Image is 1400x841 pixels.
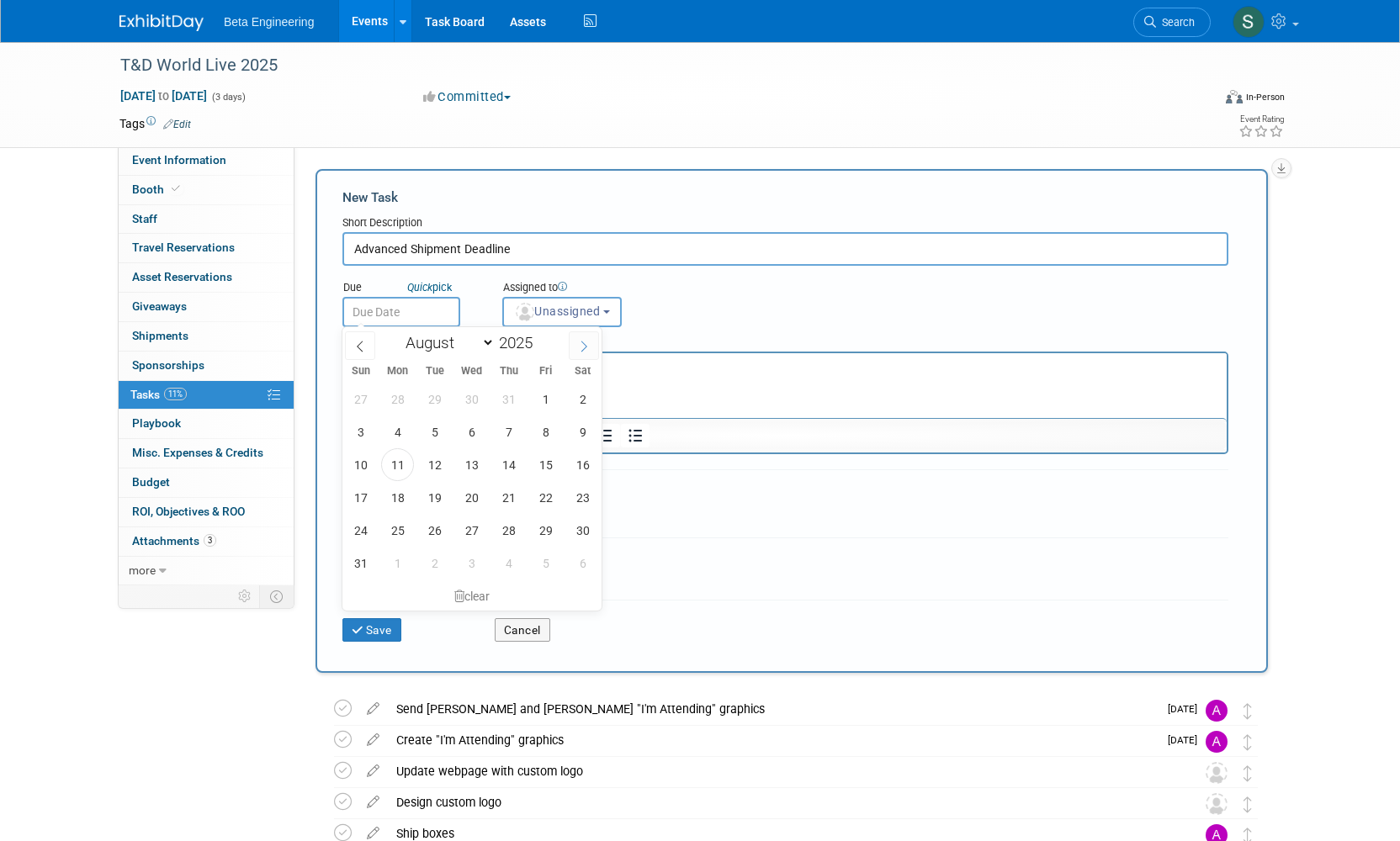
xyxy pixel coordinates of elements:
[388,695,1158,723] div: Send [PERSON_NAME] and [PERSON_NAME] "I'm Attending" graphics
[132,241,235,254] span: Travel Reservations
[260,585,294,607] td: Toggle Event Tabs
[1244,734,1252,750] i: Move task
[418,383,451,415] span: July 29, 2025
[358,701,388,717] a: edit
[1206,731,1228,753] img: Anne Mertens
[381,448,414,481] span: August 11, 2025
[502,280,705,297] div: Assigned to
[1244,765,1252,781] i: Move task
[388,788,1172,817] div: Design custom logo
[358,764,388,779] a: edit
[344,353,1227,418] iframe: Rich Text Area
[491,366,528,377] span: Thu
[119,468,294,497] a: Budget
[358,733,388,748] a: edit
[455,514,488,547] span: August 27, 2025
[119,439,294,468] a: Misc. Expenses & Credits
[204,534,216,547] span: 3
[358,795,388,810] a: edit
[416,366,453,377] span: Tue
[1133,8,1211,37] a: Search
[119,381,294,410] a: Tasks11%
[1168,703,1206,715] span: [DATE]
[492,383,525,415] span: July 31, 2025
[119,115,191,132] td: Tags
[156,89,172,103] span: to
[566,383,599,415] span: August 2, 2025
[455,383,488,415] span: July 30, 2025
[381,481,414,514] span: August 18, 2025
[566,547,599,579] span: September 6, 2025
[344,514,377,547] span: August 24, 2025
[119,146,294,175] a: Event Information
[344,415,377,448] span: August 3, 2025
[132,358,204,372] span: Sponsorships
[342,366,379,377] span: Sun
[417,88,517,106] button: Committed
[344,481,377,514] span: August 17, 2025
[172,184,180,193] i: Booth reservation complete
[1168,734,1206,746] span: [DATE]
[132,212,157,225] span: Staff
[342,280,477,297] div: Due
[119,205,294,234] a: Staff
[418,415,451,448] span: August 5, 2025
[129,563,156,577] span: more
[566,481,599,514] span: August 23, 2025
[455,481,488,514] span: August 20, 2025
[342,545,1228,563] div: Tag Contributors
[1244,796,1252,812] i: Move task
[119,14,204,31] img: ExhibitDay
[119,176,294,204] a: Booth
[163,119,191,130] a: Edit
[132,475,170,489] span: Budget
[492,481,525,514] span: August 21, 2025
[119,293,294,321] a: Giveaways
[342,582,602,611] div: clear
[119,527,294,556] a: Attachments3
[1156,16,1195,29] span: Search
[1111,87,1285,113] div: Event Format
[132,534,216,547] span: Attachments
[492,547,525,579] span: September 4, 2025
[1244,703,1252,719] i: Move task
[379,366,416,377] span: Mon
[132,153,226,167] span: Event Information
[381,383,414,415] span: July 28, 2025
[344,383,377,415] span: July 27, 2025
[404,280,455,294] a: Quickpick
[529,415,562,448] span: August 8, 2025
[492,448,525,481] span: August 14, 2025
[495,618,550,642] button: Cancel
[529,481,562,514] span: August 22, 2025
[529,547,562,579] span: September 5, 2025
[119,88,208,103] span: [DATE] [DATE]
[388,726,1158,754] div: Create "I'm Attending" graphics
[388,757,1172,785] div: Update webpage with custom logo
[119,352,294,380] a: Sponsorships
[119,557,294,585] a: more
[1206,700,1228,722] img: Anne Mertens
[231,585,260,607] td: Personalize Event Tab Strip
[495,333,545,352] input: Year
[130,388,187,401] span: Tasks
[529,383,562,415] span: August 1, 2025
[342,297,460,327] input: Due Date
[1245,91,1285,103] div: In-Person
[342,188,1228,207] div: New Task
[381,547,414,579] span: September 1, 2025
[342,232,1228,266] input: Name of task or a short description
[1226,90,1243,103] img: Format-Inperson.png
[132,416,181,430] span: Playbook
[164,388,187,400] span: 11%
[407,281,432,294] i: Quick
[132,329,188,342] span: Shipments
[528,366,565,377] span: Fri
[418,514,451,547] span: August 26, 2025
[342,215,1228,232] div: Short Description
[114,50,1185,81] div: T&D World Live 2025
[132,270,232,283] span: Asset Reservations
[1238,115,1284,124] div: Event Rating
[453,366,491,377] span: Wed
